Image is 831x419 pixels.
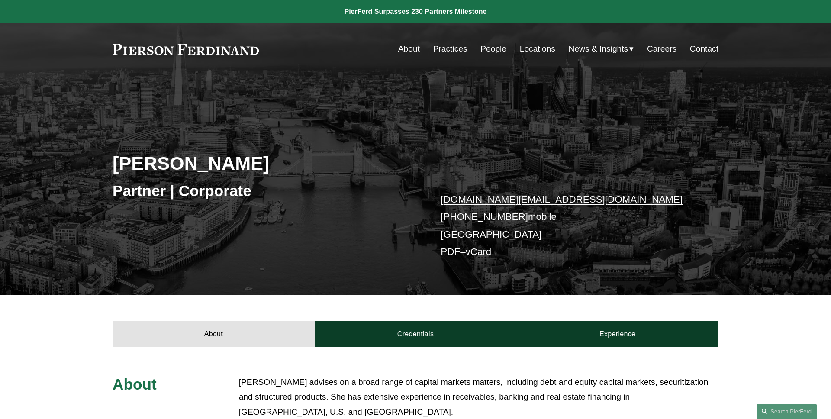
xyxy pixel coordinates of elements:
[113,152,415,174] h2: [PERSON_NAME]
[466,246,492,257] a: vCard
[690,41,718,57] a: Contact
[441,246,460,257] a: PDF
[113,376,157,393] span: About
[516,321,718,347] a: Experience
[441,191,693,261] p: mobile [GEOGRAPHIC_DATA] –
[398,41,420,57] a: About
[433,41,467,57] a: Practices
[113,321,315,347] a: About
[569,42,628,57] span: News & Insights
[480,41,506,57] a: People
[113,181,415,200] h3: Partner | Corporate
[647,41,676,57] a: Careers
[520,41,555,57] a: Locations
[441,211,528,222] a: [PHONE_NUMBER]
[315,321,517,347] a: Credentials
[757,404,817,419] a: Search this site
[441,194,683,205] a: [DOMAIN_NAME][EMAIL_ADDRESS][DOMAIN_NAME]
[569,41,634,57] a: folder dropdown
